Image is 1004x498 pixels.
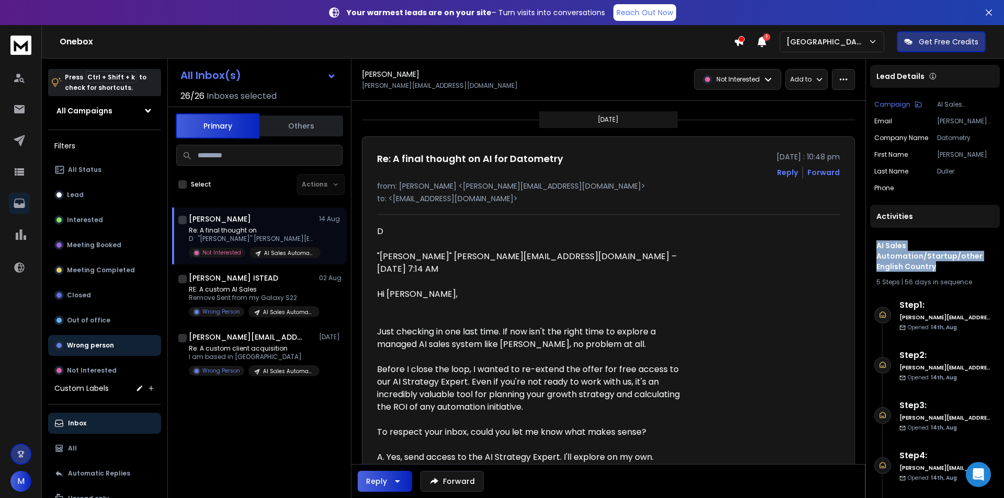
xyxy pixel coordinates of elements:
[358,471,412,492] button: Reply
[207,90,277,102] h3: Inboxes selected
[905,277,972,286] span: 56 days in sequence
[68,469,130,478] p: Automatic Replies
[48,285,161,306] button: Closed
[189,353,314,361] p: I am based in [GEOGRAPHIC_DATA]
[362,69,419,79] h1: [PERSON_NAME]
[931,424,957,432] span: 14th, Aug
[48,335,161,356] button: Wrong person
[899,299,991,311] h6: Step 1 :
[189,214,251,224] h1: [PERSON_NAME]
[874,100,910,109] p: Campaign
[366,476,387,487] div: Reply
[10,36,31,55] img: logo
[48,438,161,459] button: All
[172,65,345,86] button: All Inbox(s)
[67,316,110,325] p: Out of office
[319,215,343,223] p: 14 Aug
[48,100,161,121] button: All Campaigns
[189,273,278,283] h1: [PERSON_NAME] ISTEAD
[67,191,84,199] p: Lead
[908,424,957,432] p: Opened
[48,159,161,180] button: All Status
[613,4,676,21] a: Reach Out Now
[191,180,211,189] label: Select
[48,260,161,281] button: Meeting Completed
[202,249,241,257] p: Not Interested
[876,240,994,272] h1: AI Sales Automation/Startup/other English Country
[899,399,991,412] h6: Step 3 :
[319,333,343,341] p: [DATE]
[377,193,840,204] p: to: <[EMAIL_ADDRESS][DOMAIN_NAME]>
[937,150,996,159] p: [PERSON_NAME]
[937,100,996,109] p: AI Sales Automation/Startup/other English Country
[10,471,31,492] button: M
[67,266,135,274] p: Meeting Completed
[189,226,314,235] p: Re: A final thought on
[56,106,112,116] h1: All Campaigns
[937,134,996,142] p: Datometry
[48,310,161,331] button: Out of office
[617,7,673,18] p: Reach Out Now
[189,294,314,302] p: Remove Sent from my Galaxy S22
[899,449,991,462] h6: Step 4 :
[180,90,204,102] span: 26 / 26
[54,383,109,393] h3: Custom Labels
[874,100,922,109] button: Campaign
[86,71,136,83] span: Ctrl + Shift + k
[176,113,259,138] button: Primary
[899,314,991,321] h6: [PERSON_NAME][EMAIL_ADDRESS][DOMAIN_NAME]
[67,241,121,249] p: Meeting Booked
[420,471,484,492] button: Forward
[777,152,840,162] p: [DATE] : 10:48 pm
[777,167,798,178] button: Reply
[48,235,161,256] button: Meeting Booked
[377,181,840,191] p: from: [PERSON_NAME] <[PERSON_NAME][EMAIL_ADDRESS][DOMAIN_NAME]>
[874,117,892,125] p: Email
[377,288,458,300] span: Hi [PERSON_NAME],
[48,210,161,230] button: Interested
[347,7,492,18] strong: Your warmest leads are on your site
[931,323,957,331] span: 14th, Aug
[68,166,101,174] p: All Status
[908,374,957,381] p: Opened
[67,366,117,375] p: Not Interested
[189,235,314,243] p: D "[PERSON_NAME]" [PERSON_NAME][EMAIL_ADDRESS][DOMAIN_NAME]
[60,36,734,48] h1: Onebox
[876,71,925,82] p: Lead Details
[259,114,343,137] button: Others
[899,349,991,362] h6: Step 2 :
[189,344,314,353] p: Re: A custom client acquisition
[48,184,161,205] button: Lead
[716,75,760,84] p: Not Interested
[362,82,518,90] p: [PERSON_NAME][EMAIL_ADDRESS][DOMAIN_NAME]
[897,31,986,52] button: Get Free Credits
[874,150,908,159] p: First Name
[931,474,957,482] span: 14th, Aug
[763,33,770,41] span: 1
[807,167,840,178] div: Forward
[931,374,957,381] span: 14th, Aug
[899,364,991,372] h6: [PERSON_NAME][EMAIL_ADDRESS][DOMAIN_NAME]
[263,308,313,316] p: AI Sales Automation/Startup/other English Country
[202,367,240,375] p: Wrong Person
[48,138,161,153] h3: Filters
[68,444,77,453] p: All
[876,278,994,286] div: |
[937,167,996,176] p: Duller
[48,463,161,484] button: Automatic Replies
[874,184,894,192] p: Phone
[966,462,991,487] div: Open Intercom Messenger
[908,323,957,331] p: Opened
[189,285,314,294] p: RE: A custom AI Sales
[67,291,91,299] p: Closed
[319,274,343,282] p: 02 Aug
[870,205,1000,228] div: Activities
[899,414,991,422] h6: [PERSON_NAME][EMAIL_ADDRESS][DOMAIN_NAME]
[48,413,161,434] button: Inbox
[377,152,563,166] h1: Re: A final thought on AI for Datometry
[65,72,146,93] p: Press to check for shortcuts.
[189,332,304,342] h1: [PERSON_NAME][EMAIL_ADDRESS][DOMAIN_NAME]
[67,216,103,224] p: Interested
